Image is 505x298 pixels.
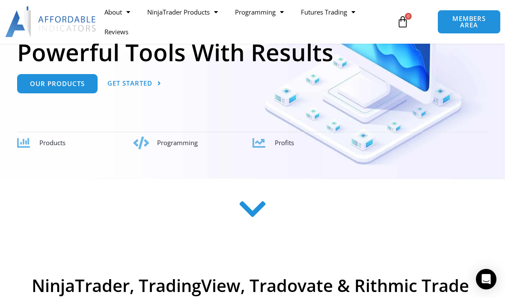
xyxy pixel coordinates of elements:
nav: Menu [96,2,394,42]
span: MEMBERS AREA [446,15,491,28]
a: Get Started [107,74,161,93]
span: Profits [275,138,294,147]
span: Programming [157,138,198,147]
h1: NinjaTrader Indicators Powerful Tools With Results [17,17,488,64]
span: Products [39,138,65,147]
img: LogoAI | Affordable Indicators – NinjaTrader [5,6,97,37]
a: 0 [384,9,422,34]
span: Get Started [107,80,152,86]
span: Our Products [30,80,85,87]
a: Programming [226,2,292,22]
a: Our Products [17,74,98,93]
a: NinjaTrader Products [139,2,226,22]
a: About [96,2,139,22]
a: Reviews [96,22,137,42]
span: 0 [405,13,412,20]
a: Futures Trading [292,2,364,22]
div: Open Intercom Messenger [476,269,496,289]
a: MEMBERS AREA [437,10,500,34]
